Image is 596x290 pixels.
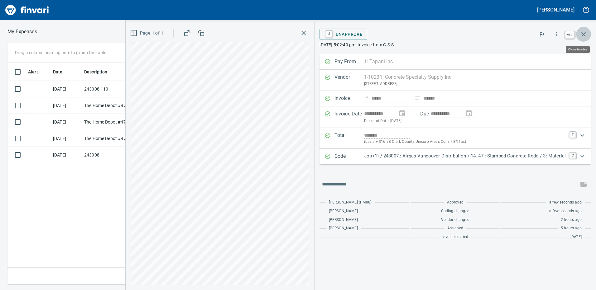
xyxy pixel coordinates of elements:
[320,42,591,48] p: [DATE] 5:02:49 pm. Invoice from C.S.S..
[364,152,566,160] p: Job (1) / 243007.: Airgas Vancouver Distribution / 14. 47.: Stamped Concrete Redo / 3: Material
[53,68,63,76] span: Date
[549,208,582,214] span: a few seconds ago
[82,130,138,147] td: The Home Depot #4738 [GEOGRAPHIC_DATA] [GEOGRAPHIC_DATA]
[570,234,582,240] span: [DATE]
[84,68,116,76] span: Description
[84,68,108,76] span: Description
[334,132,364,145] p: Total
[4,2,50,17] img: Finvari
[442,234,469,240] span: Invoice created
[320,128,591,149] div: Expand
[447,199,464,206] span: Approved
[320,29,368,40] button: UUnapprove
[561,225,582,232] span: 5 hours ago
[7,28,37,35] p: My Expenses
[15,49,106,56] p: Drag a column heading here to group the table
[329,225,358,232] span: [PERSON_NAME]
[565,31,574,38] a: esc
[129,27,166,39] button: Page 1 of 1
[329,199,372,206] span: [PERSON_NAME] (PM08)
[28,68,38,76] span: Alert
[549,199,582,206] span: a few seconds ago
[50,114,82,130] td: [DATE]
[364,139,566,145] p: (basis + $16.78 Clark County Unicorp Areas Com 7.8% tax)
[561,217,582,223] span: 2 hours ago
[329,208,358,214] span: [PERSON_NAME]
[53,68,71,76] span: Date
[50,81,82,97] td: [DATE]
[82,97,138,114] td: The Home Depot #4738 [GEOGRAPHIC_DATA] [GEOGRAPHIC_DATA]
[7,28,37,35] nav: breadcrumb
[326,30,332,37] a: U
[50,97,82,114] td: [DATE]
[441,217,469,223] span: Vendor changed
[334,152,364,161] p: Code
[28,68,46,76] span: Alert
[536,5,576,15] button: [PERSON_NAME]
[50,147,82,163] td: [DATE]
[82,147,138,163] td: 243008
[329,217,358,223] span: [PERSON_NAME]
[447,225,463,232] span: Assigned
[570,132,576,138] a: T
[537,7,574,13] h5: [PERSON_NAME]
[570,152,576,159] a: C
[131,29,163,37] span: Page 1 of 1
[82,81,138,97] td: 243008.110
[576,177,591,192] span: This records your message into the invoice and notifies anyone mentioned
[441,208,469,214] span: Coding changed
[324,29,363,40] span: Unapprove
[82,114,138,130] td: The Home Depot #4738 [GEOGRAPHIC_DATA] [GEOGRAPHIC_DATA]
[320,149,591,164] div: Expand
[50,130,82,147] td: [DATE]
